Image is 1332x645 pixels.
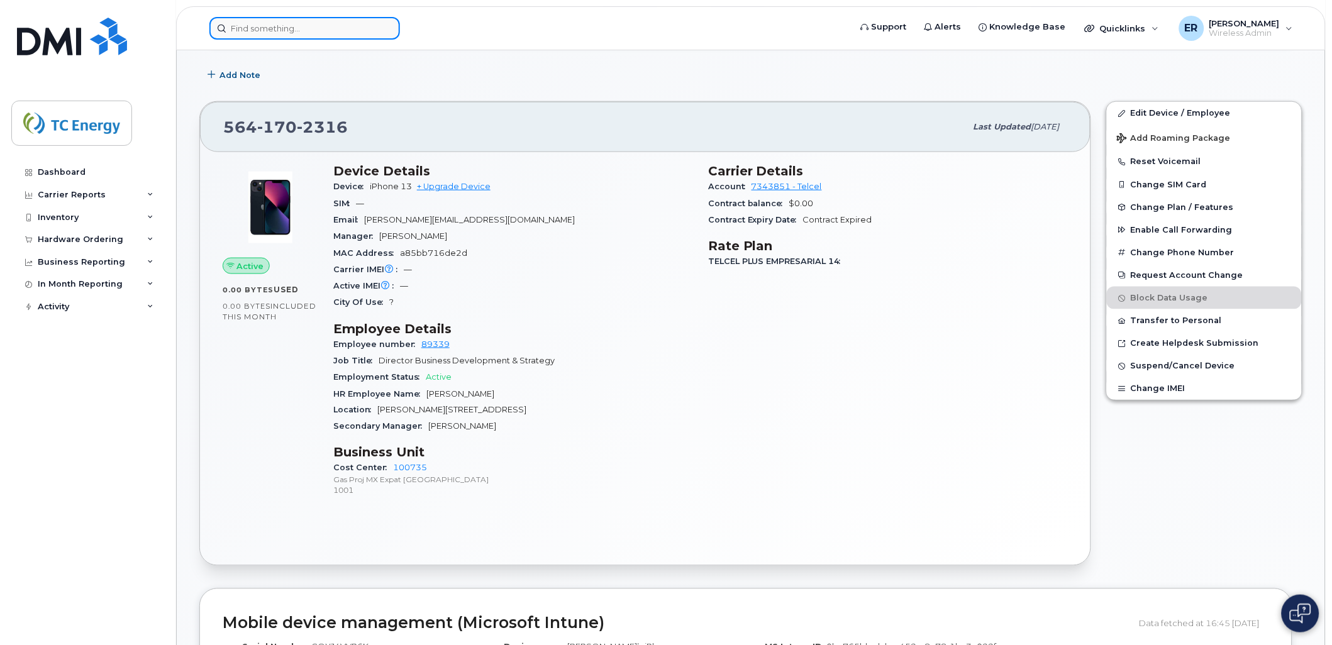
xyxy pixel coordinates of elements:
span: TELCEL PLUS EMPRESARIAL 14 [708,256,847,266]
button: Add Note [199,63,271,86]
span: Cost Center [333,463,393,473]
a: Support [852,14,916,40]
button: Add Roaming Package [1107,124,1302,150]
h3: Employee Details [333,321,693,336]
span: MAC Address [333,248,400,258]
span: Director Business Development & Strategy [379,356,555,365]
span: [PERSON_NAME][EMAIL_ADDRESS][DOMAIN_NAME] [364,215,575,224]
span: Quicklinks [1100,23,1146,33]
button: Enable Call Forwarding [1107,219,1302,241]
button: Change SIM Card [1107,174,1302,196]
button: Reset Voicemail [1107,150,1302,173]
span: Employee number [333,339,421,349]
span: 0.00 Bytes [223,302,270,311]
a: 89339 [421,339,450,349]
button: Request Account Change [1107,264,1302,287]
span: [DATE] [1031,122,1060,131]
span: [PERSON_NAME] [379,231,447,241]
h3: Business Unit [333,445,693,460]
span: Active [426,372,452,382]
span: Wireless Admin [1209,28,1280,38]
div: Data fetched at 16:45 [DATE] [1140,612,1269,636]
span: — [404,265,412,274]
button: Change Plan / Features [1107,196,1302,219]
span: Manager [333,231,379,241]
h3: Carrier Details [708,163,1068,179]
span: Employment Status [333,372,426,382]
a: Alerts [916,14,970,40]
span: Contract balance [708,199,789,208]
span: Enable Call Forwarding [1131,225,1233,234]
span: Last updated [974,122,1031,131]
span: Location [333,405,377,415]
span: HR Employee Name [333,389,426,399]
button: Change Phone Number [1107,241,1302,264]
span: ? [389,297,394,307]
span: Job Title [333,356,379,365]
span: 0.00 Bytes [223,285,274,294]
div: Eric Rodriguez [1170,16,1302,41]
span: 170 [257,118,297,136]
span: Email [333,215,364,224]
span: [PERSON_NAME] [1209,18,1280,28]
span: Active [237,260,264,272]
button: Suspend/Cancel Device [1107,355,1302,377]
h3: Device Details [333,163,693,179]
span: 564 [223,118,348,136]
span: 2316 [297,118,348,136]
a: Edit Device / Employee [1107,102,1302,124]
span: $0.00 [789,199,814,208]
p: 1001 [333,485,693,496]
span: City Of Use [333,297,389,307]
p: Gas Proj MX Expat [GEOGRAPHIC_DATA] [333,475,693,485]
a: 100735 [393,463,427,473]
span: Device [333,182,370,191]
span: SIM [333,199,356,208]
a: 7343851 - Telcel [752,182,822,191]
a: Create Helpdesk Submission [1107,332,1302,355]
span: used [274,285,299,294]
img: Open chat [1290,604,1311,624]
span: [PERSON_NAME] [426,389,494,399]
span: Contract Expiry Date [708,215,803,224]
span: Suspend/Cancel Device [1131,361,1235,371]
button: Change IMEI [1107,377,1302,400]
span: — [400,281,408,290]
span: included this month [223,301,316,322]
h3: Rate Plan [708,238,1068,253]
span: Knowledge Base [990,21,1066,33]
span: Secondary Manager [333,422,428,431]
img: image20231002-3703462-1ig824h.jpeg [233,170,308,245]
input: Find something... [209,17,400,40]
a: Knowledge Base [970,14,1075,40]
span: [PERSON_NAME][STREET_ADDRESS] [377,405,526,415]
span: [PERSON_NAME] [428,422,496,431]
span: Carrier IMEI [333,265,404,274]
span: Contract Expired [803,215,872,224]
span: Active IMEI [333,281,400,290]
span: Add Roaming Package [1117,133,1231,145]
span: Support [872,21,907,33]
span: Alerts [935,21,962,33]
span: Change Plan / Features [1131,202,1234,212]
span: — [356,199,364,208]
span: Account [708,182,752,191]
span: Add Note [219,69,260,81]
h2: Mobile device management (Microsoft Intune) [223,615,1130,632]
div: Quicklinks [1076,16,1168,41]
span: ER [1185,21,1198,36]
span: iPhone 13 [370,182,412,191]
button: Block Data Usage [1107,287,1302,309]
button: Transfer to Personal [1107,309,1302,332]
span: a85bb716de2d [400,248,467,258]
a: + Upgrade Device [417,182,491,191]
